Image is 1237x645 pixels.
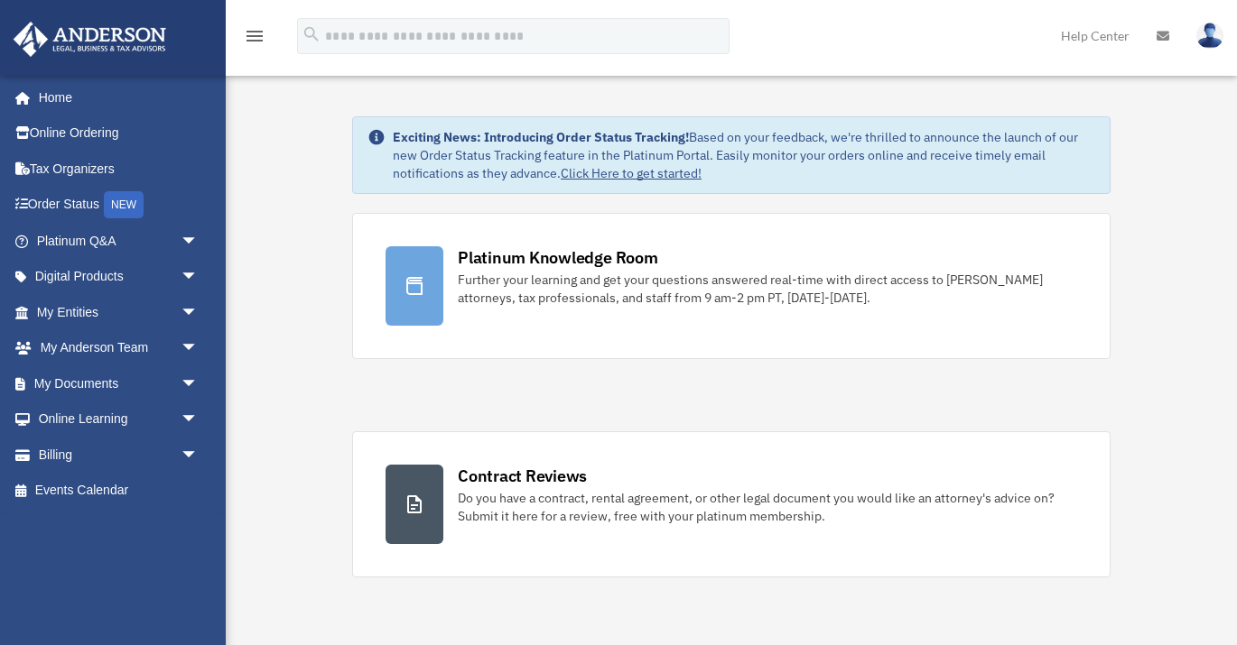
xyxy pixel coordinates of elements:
div: Contract Reviews [458,465,587,487]
a: Online Learningarrow_drop_down [13,401,226,438]
span: arrow_drop_down [181,437,217,474]
a: Billingarrow_drop_down [13,437,226,473]
img: Anderson Advisors Platinum Portal [8,22,172,57]
a: menu [244,32,265,47]
div: Do you have a contract, rental agreement, or other legal document you would like an attorney's ad... [458,489,1077,525]
a: Contract Reviews Do you have a contract, rental agreement, or other legal document you would like... [352,431,1111,577]
a: My Documentsarrow_drop_down [13,365,226,401]
a: Platinum Q&Aarrow_drop_down [13,223,226,259]
a: Order StatusNEW [13,187,226,224]
a: Home [13,79,217,115]
a: Platinum Knowledge Room Further your learning and get your questions answered real-time with dire... [352,213,1111,359]
div: Based on your feedback, we're thrilled to announce the launch of our new Order Status Tracking fe... [393,128,1095,182]
i: menu [244,25,265,47]
span: arrow_drop_down [181,294,217,331]
a: My Anderson Teamarrow_drop_down [13,330,226,366]
a: Online Ordering [13,115,226,152]
span: arrow_drop_down [181,259,217,296]
div: NEW [104,191,144,218]
span: arrow_drop_down [181,401,217,438]
a: Click Here to get started! [561,165,702,181]
i: search [302,24,321,44]
span: arrow_drop_down [181,223,217,260]
a: Tax Organizers [13,151,226,187]
a: Digital Productsarrow_drop_down [13,259,226,295]
div: Further your learning and get your questions answered real-time with direct access to [PERSON_NAM... [458,271,1077,307]
div: Platinum Knowledge Room [458,246,658,269]
span: arrow_drop_down [181,365,217,402]
img: User Pic [1196,23,1223,49]
strong: Exciting News: Introducing Order Status Tracking! [393,129,689,145]
span: arrow_drop_down [181,330,217,367]
a: My Entitiesarrow_drop_down [13,294,226,330]
a: Events Calendar [13,473,226,509]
